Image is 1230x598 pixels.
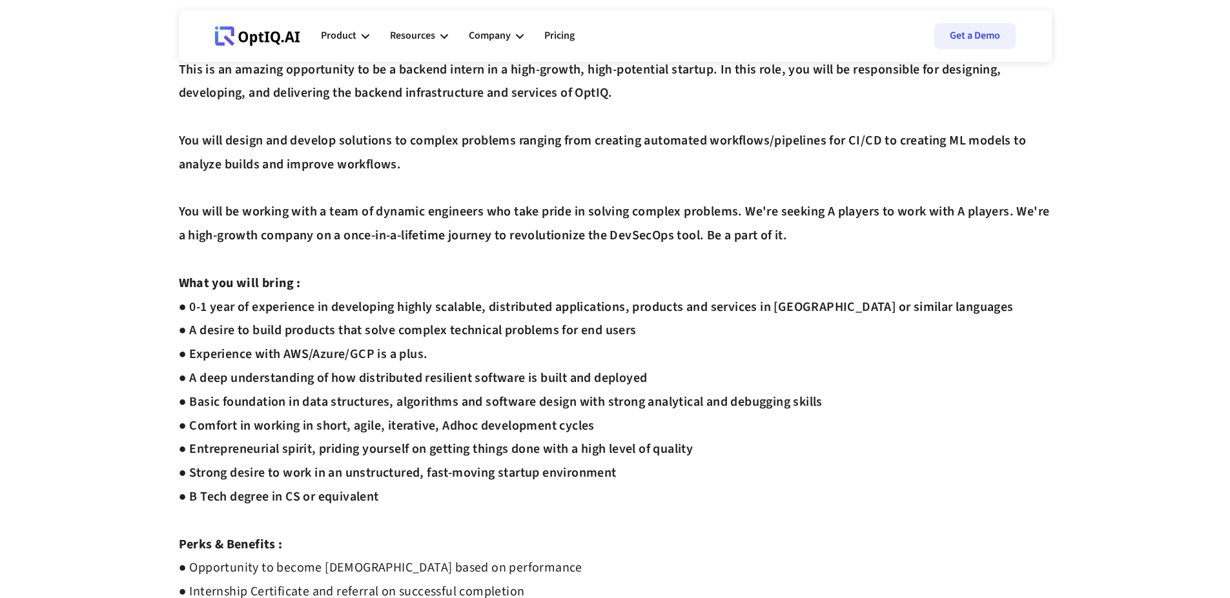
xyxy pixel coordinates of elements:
[390,27,435,45] div: Resources
[469,27,511,45] div: Company
[179,535,283,553] strong: Perks & Benefits :
[321,17,369,55] div: Product
[934,23,1016,49] a: Get a Demo
[215,45,216,46] div: Webflow Homepage
[390,17,448,55] div: Resources
[469,17,524,55] div: Company
[179,274,301,292] strong: What you will bring :
[321,27,356,45] div: Product
[215,17,300,55] a: Webflow Homepage
[544,17,575,55] a: Pricing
